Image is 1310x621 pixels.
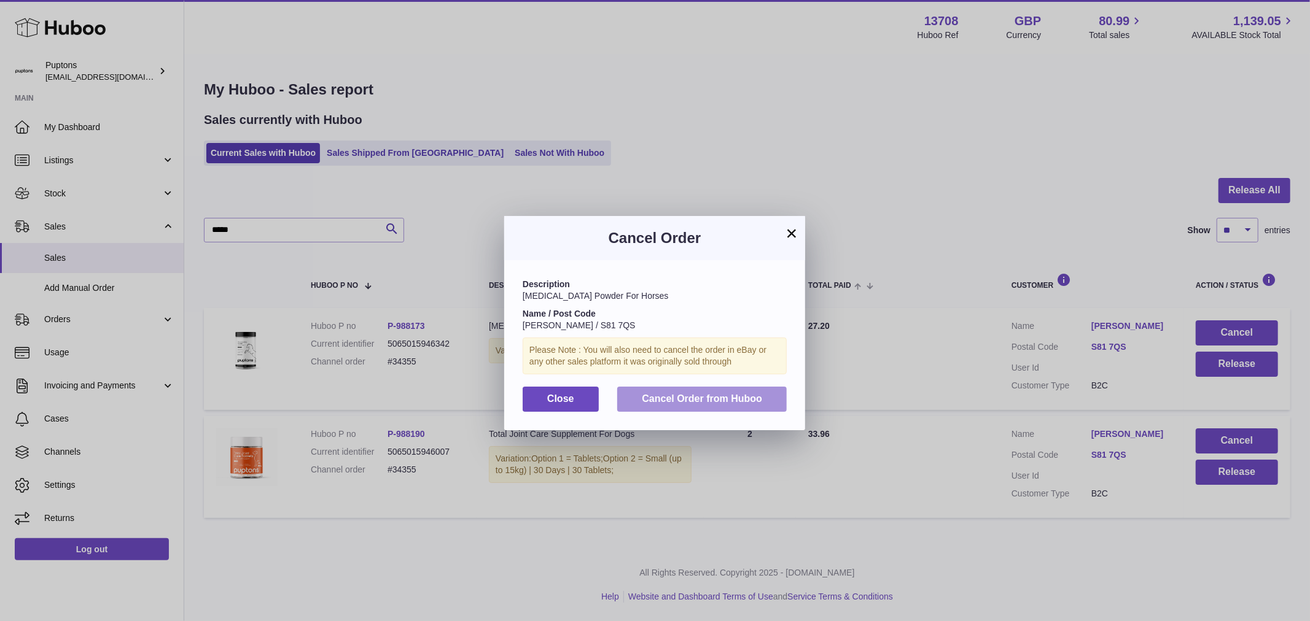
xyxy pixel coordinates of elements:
[642,393,762,404] span: Cancel Order from Huboo
[523,320,636,330] span: [PERSON_NAME] / S81 7QS
[523,387,599,412] button: Close
[784,226,799,241] button: ×
[523,279,570,289] strong: Description
[523,309,596,318] strong: Name / Post Code
[523,228,787,248] h3: Cancel Order
[523,337,787,374] div: Please Note : You will also need to cancel the order in eBay or any other sales platform it was o...
[617,387,787,412] button: Cancel Order from Huboo
[523,291,669,301] span: [MEDICAL_DATA] Powder For Horses
[547,393,574,404] span: Close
